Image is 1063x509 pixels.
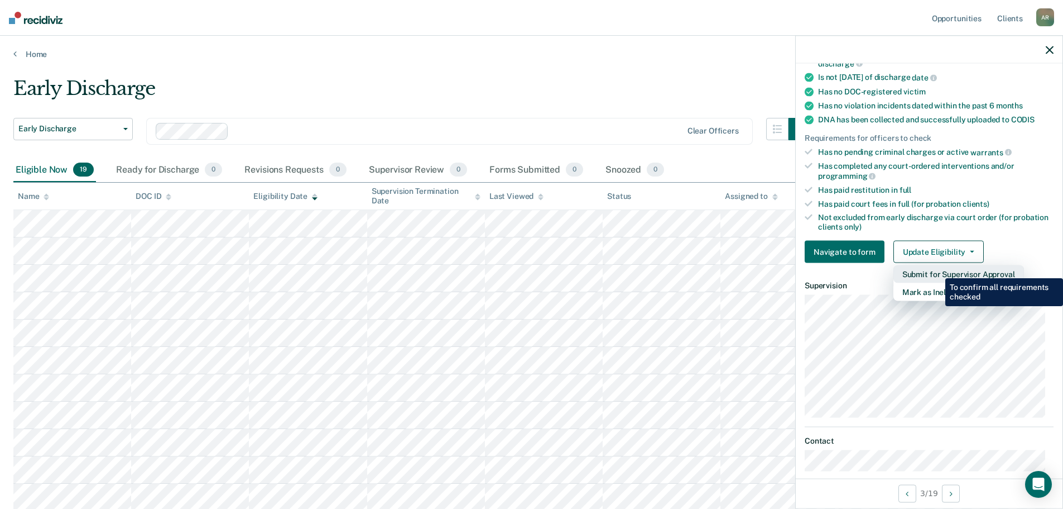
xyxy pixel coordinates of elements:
[818,101,1054,111] div: Has no violation incidents dated within the past 6
[893,283,1024,301] button: Mark as Ineligible
[903,87,926,96] span: victim
[372,187,480,206] div: Supervision Termination Date
[13,49,1050,59] a: Home
[114,158,224,183] div: Ready for Discharge
[725,192,777,201] div: Assigned to
[898,484,916,502] button: Previous Opportunity
[18,192,49,201] div: Name
[136,192,171,201] div: DOC ID
[329,163,347,177] span: 0
[818,87,1054,97] div: Has no DOC-registered
[963,199,989,208] span: clients)
[367,158,470,183] div: Supervisor Review
[603,158,666,183] div: Snoozed
[893,241,984,263] button: Update Eligibility
[818,172,876,180] span: programming
[18,124,119,134] span: Early Discharge
[912,73,936,82] span: date
[970,148,1012,156] span: warrants
[805,241,884,263] button: Navigate to form
[487,158,585,183] div: Forms Submitted
[9,12,62,24] img: Recidiviz
[450,163,467,177] span: 0
[205,163,222,177] span: 0
[893,265,1024,283] button: Submit for Supervisor Approval
[818,199,1054,208] div: Has paid court fees in full (for probation
[13,158,96,183] div: Eligible Now
[818,115,1054,125] div: DNA has been collected and successfully uploaded to
[818,147,1054,157] div: Has no pending criminal charges or active
[607,192,631,201] div: Status
[242,158,348,183] div: Revisions Requests
[687,126,739,136] div: Clear officers
[73,163,94,177] span: 19
[818,73,1054,83] div: Is not [DATE] of discharge
[818,213,1054,232] div: Not excluded from early discharge via court order (for probation clients
[489,192,543,201] div: Last Viewed
[805,134,1054,143] div: Requirements for officers to check
[566,163,583,177] span: 0
[996,101,1023,110] span: months
[1011,115,1035,124] span: CODIS
[13,77,811,109] div: Early Discharge
[942,484,960,502] button: Next Opportunity
[253,192,318,201] div: Eligibility Date
[900,185,911,194] span: full
[1036,8,1054,26] div: A R
[1025,471,1052,498] div: Open Intercom Messenger
[805,436,1054,445] dt: Contact
[844,222,862,231] span: only)
[805,241,889,263] a: Navigate to form link
[796,478,1062,508] div: 3 / 19
[818,185,1054,194] div: Has paid restitution in
[647,163,664,177] span: 0
[805,281,1054,291] dt: Supervision
[818,161,1054,180] div: Has completed any court-ordered interventions and/or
